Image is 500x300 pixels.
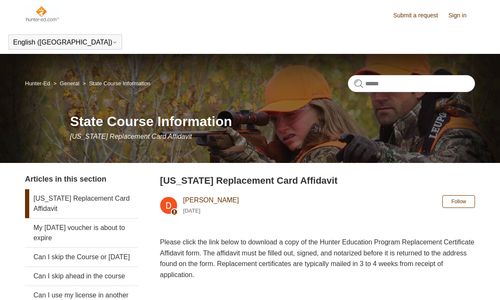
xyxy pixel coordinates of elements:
a: Can I skip the Course or [DATE] [25,248,138,266]
img: Hunter-Ed Help Center home page [25,5,59,22]
li: General [52,80,81,87]
input: Search [348,75,475,92]
div: Chat Support [445,272,494,294]
h1: State Course Information [70,111,475,132]
a: [PERSON_NAME] [183,196,239,204]
li: State Course Information [81,80,150,87]
a: My [DATE] voucher is about to expire [25,219,138,247]
a: General [60,80,79,87]
a: State Course Information [89,80,150,87]
span: Articles in this section [25,175,106,183]
button: Follow Article [442,195,475,208]
a: Sign in [448,11,475,20]
a: [US_STATE] Replacement Card Affidavit [25,189,138,218]
li: Hunter-Ed [25,80,52,87]
a: Hunter-Ed [25,80,50,87]
a: Can I skip ahead in the course [25,267,138,286]
button: English ([GEOGRAPHIC_DATA]) [13,39,117,46]
span: [US_STATE] Replacement Card Affidavit [70,133,192,140]
time: 02/12/2024, 18:11 [183,207,200,214]
a: Submit a request [393,11,447,20]
span: Please click the link below to download a copy of the Hunter Education Program Replacement Certif... [160,238,475,278]
h2: Pennsylvania Replacement Card Affidavit [160,174,475,188]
